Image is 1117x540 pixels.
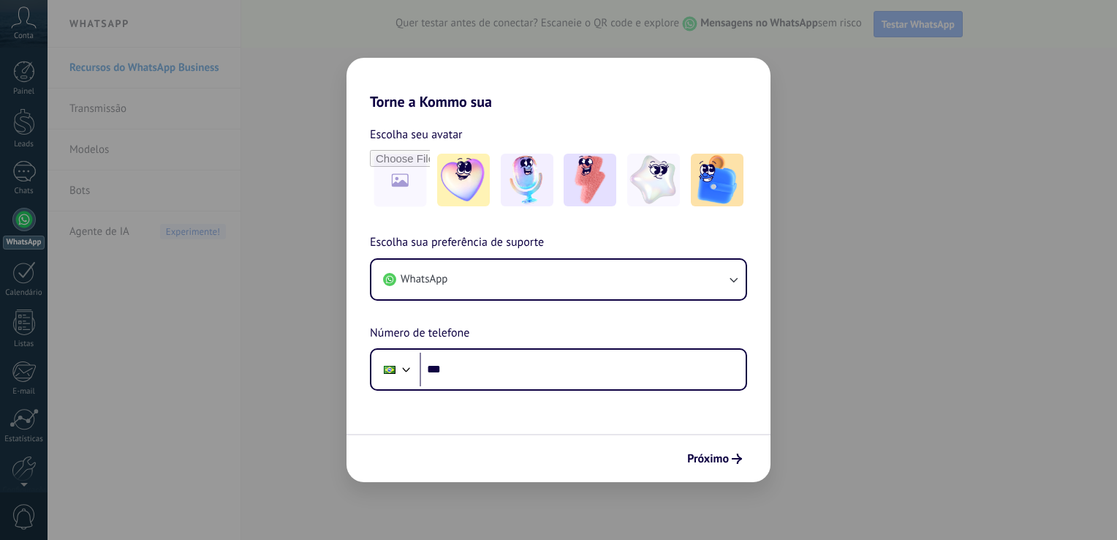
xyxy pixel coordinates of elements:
[691,154,743,206] img: -5.jpeg
[371,260,746,299] button: WhatsApp
[370,324,469,343] span: Número de telefone
[501,154,553,206] img: -2.jpeg
[401,272,447,287] span: WhatsApp
[370,233,544,252] span: Escolha sua preferência de suporte
[564,154,616,206] img: -3.jpeg
[627,154,680,206] img: -4.jpeg
[437,154,490,206] img: -1.jpeg
[370,125,463,144] span: Escolha seu avatar
[376,354,404,385] div: Brazil: + 55
[687,454,729,464] span: Próximo
[347,58,770,110] h2: Torne a Kommo sua
[681,446,749,471] button: Próximo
